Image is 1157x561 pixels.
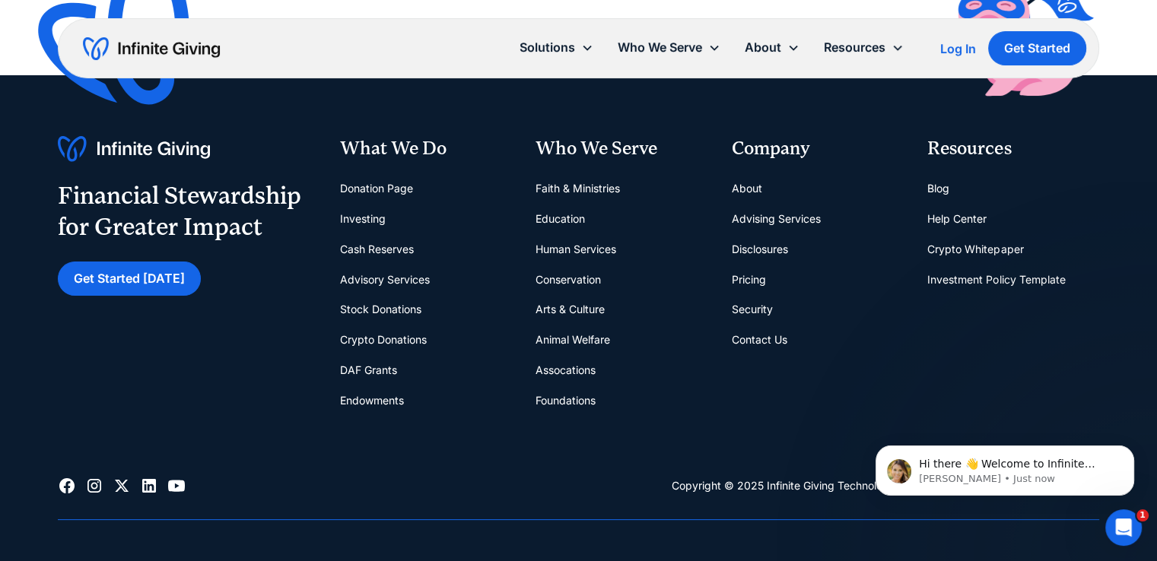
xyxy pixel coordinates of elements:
[1136,509,1149,521] span: 1
[732,325,787,355] a: Contact Us
[733,31,812,64] div: About
[520,37,575,58] div: Solutions
[732,136,904,162] div: Company
[940,40,976,58] a: Log In
[339,234,413,265] a: Cash Reserves
[618,37,702,58] div: Who We Serve
[606,31,733,64] div: Who We Serve
[83,36,220,61] a: home
[732,234,788,265] a: Disclosures
[672,477,927,495] div: Copyright © 2025 Infinite Giving Technologies, Inc.
[339,294,421,325] a: Stock Donations
[339,265,429,295] a: Advisory Services
[536,265,601,295] a: Conservation
[853,414,1157,520] iframe: Intercom notifications message
[58,261,201,296] a: Get Started [DATE]
[732,204,821,234] a: Advising Services
[927,173,949,204] a: Blog
[988,31,1086,65] a: Get Started
[745,37,781,58] div: About
[812,31,916,64] div: Resources
[339,173,412,204] a: Donation Page
[536,173,620,204] a: Faith & Ministries
[536,355,596,385] a: Assocations
[927,136,1099,162] div: Resources
[536,294,605,325] a: Arts & Culture
[1105,509,1142,546] iframe: Intercom live chat
[940,43,976,55] div: Log In
[536,204,585,234] a: Education
[339,136,511,162] div: What We Do
[339,325,426,355] a: Crypto Donations
[927,204,987,234] a: Help Center
[732,173,762,204] a: About
[507,31,606,64] div: Solutions
[536,234,616,265] a: Human Services
[732,294,773,325] a: Security
[536,385,596,416] a: Foundations
[927,234,1023,265] a: Crypto Whitepaper
[339,204,385,234] a: Investing
[732,265,766,295] a: Pricing
[339,355,396,385] a: DAF Grants
[536,136,707,162] div: Who We Serve
[58,180,301,243] div: Financial Stewardship for Greater Impact
[927,265,1065,295] a: Investment Policy Template
[536,325,610,355] a: Animal Welfare
[824,37,885,58] div: Resources
[339,385,403,416] a: Endowments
